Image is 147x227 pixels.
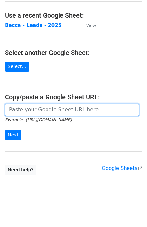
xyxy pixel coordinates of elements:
[5,49,142,57] h4: Select another Google Sheet:
[5,104,139,116] input: Paste your Google Sheet URL here
[5,62,29,72] a: Select...
[102,165,142,171] a: Google Sheets
[5,11,142,19] h4: Use a recent Google Sheet:
[5,93,142,101] h4: Copy/paste a Google Sheet URL:
[5,117,72,122] small: Example: [URL][DOMAIN_NAME]
[5,22,61,28] a: Becca - Leads - 2025
[5,165,36,175] a: Need help?
[114,196,147,227] iframe: Chat Widget
[5,130,21,140] input: Next
[86,23,96,28] small: View
[80,22,96,28] a: View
